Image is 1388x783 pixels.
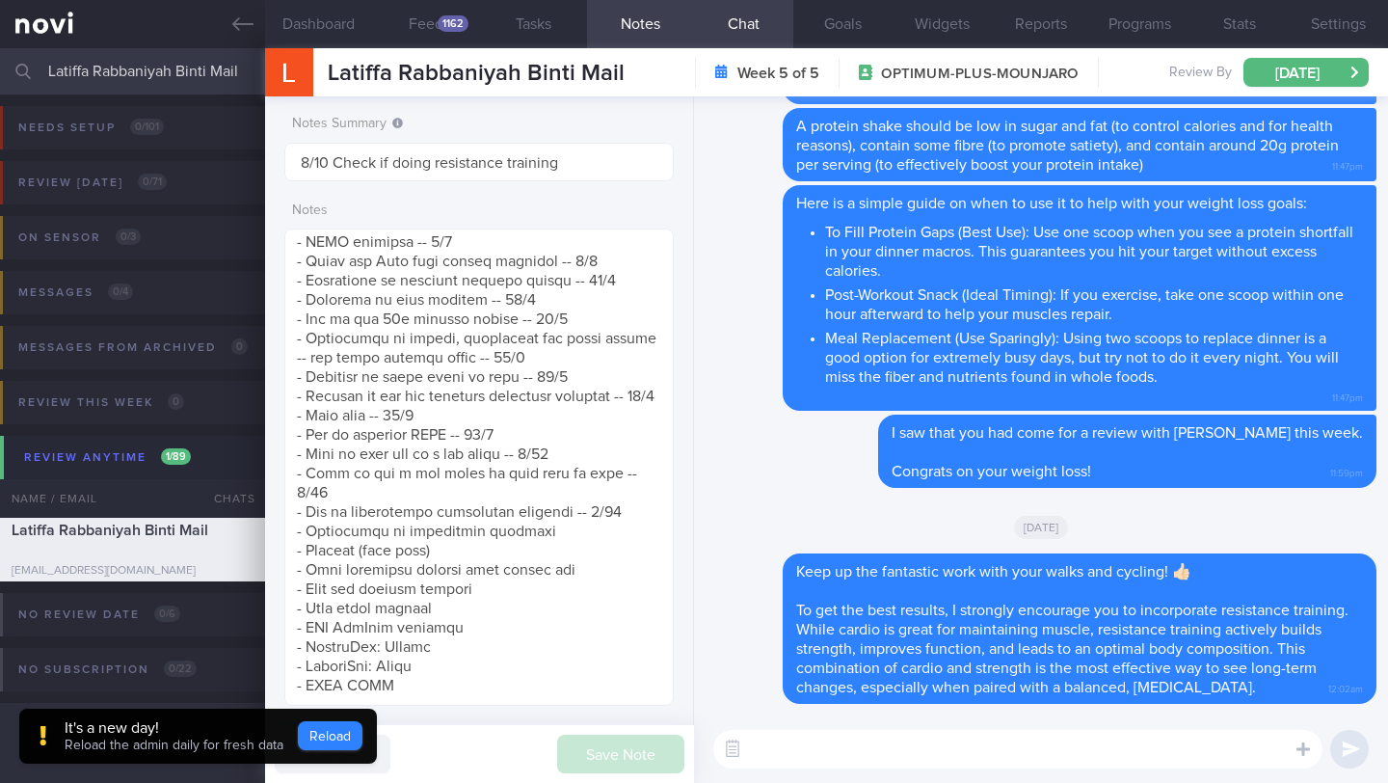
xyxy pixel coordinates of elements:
li: To Fill Protein Gaps (Best Use): Use one scoop when you see a protein shortfall in your dinner ma... [825,218,1363,281]
span: OPTIMUM-PLUS-MOUNJARO [881,65,1078,84]
span: 0 / 4 [108,283,133,300]
label: Notes [292,202,666,220]
div: Review this week [13,390,189,416]
div: [EMAIL_ADDRESS][DOMAIN_NAME] [12,564,254,579]
span: 0 / 71 [138,174,167,190]
span: Review By [1169,65,1232,82]
div: Chats [188,479,265,518]
button: [DATE] [1243,58,1369,87]
div: No subscription [13,657,201,683]
span: 0 [168,393,184,410]
div: 1162 [438,15,468,32]
div: Messages from Archived [13,335,253,361]
div: Needs setup [13,115,169,141]
div: Review anytime [19,445,196,471]
span: I saw that you had come for a review with [PERSON_NAME] this week. [892,425,1363,441]
span: To get the best results, I strongly encourage you to incorporate resistance training. While cardi... [796,603,1348,695]
div: Messages [13,280,138,306]
span: 11:47pm [1332,155,1363,174]
button: Reload [298,721,362,750]
span: 0 / 22 [164,661,197,677]
span: 0 [231,338,248,355]
span: 0 / 6 [154,606,180,622]
li: Meal Replacement (Use Sparingly): Using two scoops to replace dinner is a good option for extreme... [825,324,1363,387]
strong: Week 5 of 5 [737,64,819,83]
span: 0 / 3 [116,229,141,245]
div: Review [DATE] [13,170,172,196]
span: Latiffa Rabbaniyah Binti Mail [12,523,208,538]
div: On sensor [13,225,146,251]
div: It's a new day! [65,718,283,738]
span: Congrats on your weight loss! [892,464,1091,479]
span: Reload the admin daily for fresh data [65,739,283,752]
span: 11:47pm [1332,387,1363,405]
span: Here is a simple guide on when to use it to help with your weight loss goals: [796,196,1307,211]
div: No review date [13,602,185,628]
span: Latiffa Rabbaniyah Binti Mail [328,62,625,85]
span: Keep up the fantastic work with your walks and cycling! 👍🏻 [796,564,1191,580]
span: 12:02am [1328,678,1363,696]
span: 0 / 101 [130,119,164,135]
span: A protein shake should be low in sugar and fat (to control calories and for health reasons), cont... [796,119,1339,173]
span: 1 / 89 [161,448,191,465]
span: [DATE] [1014,516,1069,539]
label: Notes Summary [292,116,666,133]
li: Post-Workout Snack (Ideal Timing): If you exercise, take one scoop within one hour afterward to h... [825,281,1363,324]
span: 11:59pm [1330,462,1363,480]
